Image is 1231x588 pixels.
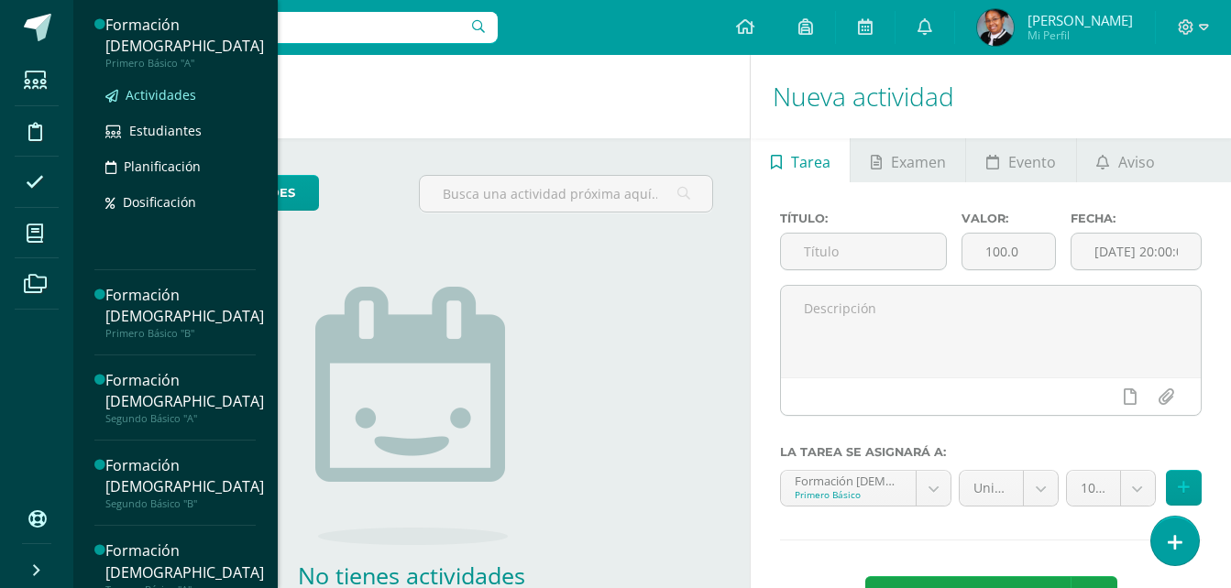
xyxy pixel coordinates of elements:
span: Planificación [124,158,201,175]
div: Segundo Básico "B" [105,497,264,510]
div: Primero Básico "A" [105,57,264,70]
a: Tarea [751,138,850,182]
span: Estudiantes [129,122,202,139]
span: Unidad 4 [973,471,1009,506]
label: Fecha: [1071,212,1202,225]
div: Formación [DEMOGRAPHIC_DATA] [105,370,264,412]
span: Tarea [791,140,830,184]
a: 100% ZONA (100.0%) [1067,471,1155,506]
div: Formación [DEMOGRAPHIC_DATA] [105,540,264,583]
a: Formación [DEMOGRAPHIC_DATA]Segundo Básico "B" [105,455,264,510]
input: Puntos máximos [962,234,1055,269]
span: 100% ZONA (100.0%) [1081,471,1106,506]
span: Examen [891,140,946,184]
h1: Actividades [95,55,728,138]
a: Estudiantes [105,120,264,141]
input: Busca un usuario... [85,12,498,43]
a: Formación [DEMOGRAPHIC_DATA]Segundo Básico "A" [105,370,264,425]
div: Formación [DEMOGRAPHIC_DATA] 'A' [795,471,902,488]
a: Unidad 4 [960,471,1058,506]
input: Busca una actividad próxima aquí... [420,176,712,212]
img: no_activities.png [315,287,508,545]
a: Formación [DEMOGRAPHIC_DATA]Primero Básico "B" [105,285,264,340]
div: Segundo Básico "A" [105,412,264,425]
a: Formación [DEMOGRAPHIC_DATA]Primero Básico "A" [105,15,264,70]
span: Evento [1008,140,1056,184]
label: Título: [780,212,947,225]
a: Aviso [1077,138,1175,182]
label: La tarea se asignará a: [780,445,1202,459]
a: Examen [851,138,965,182]
div: Formación [DEMOGRAPHIC_DATA] [105,455,264,497]
span: [PERSON_NAME] [1028,11,1133,29]
input: Fecha de entrega [1072,234,1201,269]
a: Planificación [105,156,264,177]
div: Formación [DEMOGRAPHIC_DATA] [105,285,264,327]
a: Dosificación [105,191,264,212]
a: Evento [966,138,1075,182]
img: 8e7e6a50aef22d6e5633f33a887e7fdf.png [977,9,1014,46]
input: Título [781,234,946,269]
label: Valor: [962,212,1056,225]
span: Dosificación [123,193,196,211]
span: Mi Perfil [1028,27,1133,43]
div: Primero Básico [795,488,902,501]
div: Primero Básico "B" [105,327,264,340]
span: Aviso [1118,140,1155,184]
a: Formación [DEMOGRAPHIC_DATA] 'A'Primero Básico [781,471,951,506]
div: Formación [DEMOGRAPHIC_DATA] [105,15,264,57]
span: Actividades [126,86,196,103]
a: Actividades [105,84,264,105]
h1: Nueva actividad [773,55,1209,138]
